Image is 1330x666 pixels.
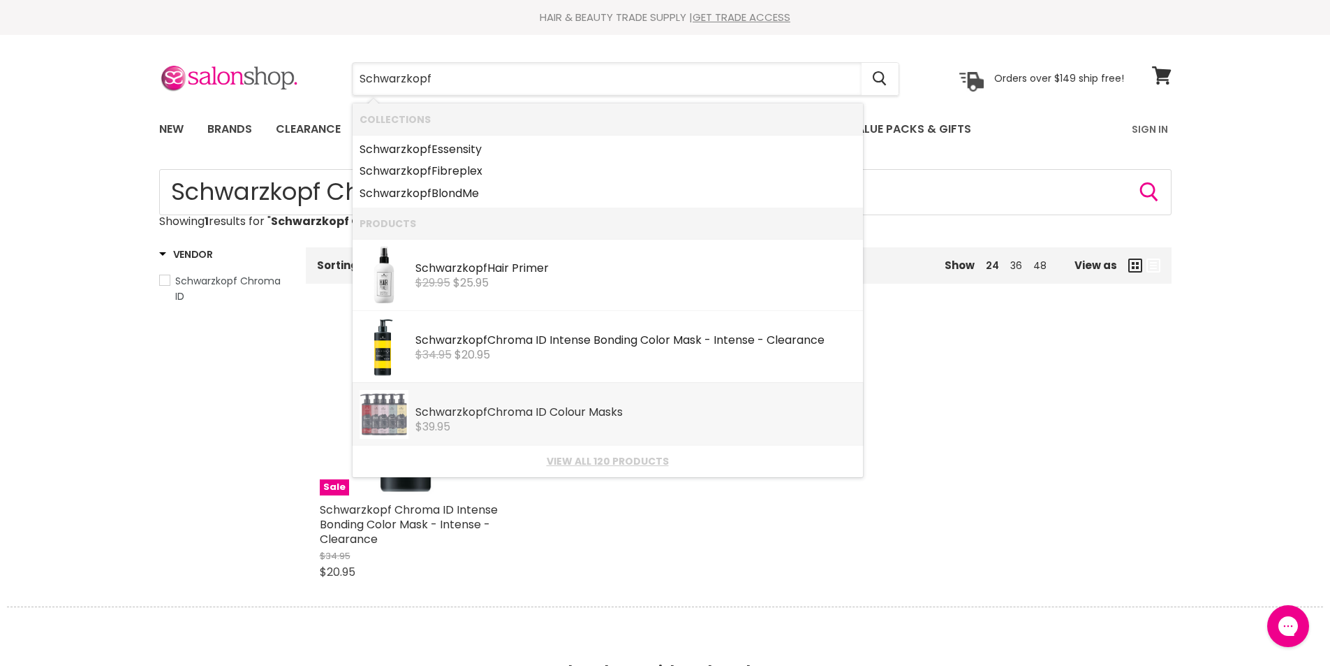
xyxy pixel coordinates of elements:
[265,115,351,144] a: Clearance
[415,347,452,363] s: $34.95
[353,103,863,135] li: Collections
[175,274,281,303] span: Schwarzkopf Chroma ID
[353,135,863,161] li: Collections: Schwarzkopf Essensity
[142,109,1189,150] nav: Main
[360,160,856,182] a: Fibreplex
[159,215,1172,228] p: Showing results for " "
[149,109,1053,150] ul: Main menu
[352,62,899,96] form: Product
[1074,259,1117,271] span: View as
[1260,600,1316,652] iframe: Gorgias live chat messenger
[197,115,263,144] a: Brands
[415,275,450,291] s: $29.95
[159,247,213,261] h3: Vendor
[945,258,975,273] span: Show
[1123,115,1176,144] a: Sign In
[360,138,856,161] a: Essensity
[317,259,358,271] label: Sorting
[320,502,498,547] a: Schwarzkopf Chroma ID Intense Bonding Color Mask - Intense - Clearance
[838,115,982,144] a: Value Packs & Gifts
[415,404,487,420] b: Schwarzkopf
[149,115,194,144] a: New
[360,182,856,205] a: BlondMe
[159,169,1172,215] form: Product
[353,383,863,445] li: Products: Schwarzkopf Chroma ID Colour Masks
[360,141,431,157] b: Schwarzkopf
[415,334,856,349] div: Chroma ID Intense Bonding Color Mask - Intense - Clearance
[862,63,899,95] button: Search
[415,419,450,435] span: $39.95
[360,456,856,467] a: View all 120 products
[353,311,863,383] li: Products: Schwarzkopf Chroma ID Intense Bonding Color Mask - Intense - Clearance
[374,318,394,377] img: schwarzkopf-bonding-mask-yellow_200x.png
[372,246,396,305] img: ecualizador-de-porosidad-hair-primer-250-ml_1_g_200x.jpg
[1033,259,1047,273] a: 48
[353,63,862,95] input: Search
[1010,259,1022,273] a: 36
[415,332,487,348] b: Schwarzkopf
[320,549,350,563] span: $34.95
[994,72,1124,85] p: Orders over $149 ship free!
[353,182,863,208] li: Collections: Schwarzkopf BlondMe
[353,208,863,239] li: Products
[205,213,209,229] strong: 1
[159,273,288,304] a: Schwarzkopf Chroma ID
[320,564,355,580] span: $20.95
[455,347,490,363] span: $20.95
[360,185,431,201] b: Schwarzkopf
[453,275,489,291] span: $25.95
[353,160,863,182] li: Collections: Schwarzkopf Fibreplex
[1138,181,1160,203] button: Search
[360,163,431,179] b: Schwarzkopf
[986,259,999,273] a: 24
[693,10,790,24] a: GET TRADE ACCESS
[415,262,856,277] div: Hair Primer
[159,169,1172,215] input: Search
[353,445,863,477] li: View All
[415,406,856,421] div: Chroma ID Colour Masks
[320,317,498,495] a: Schwarzkopf Chroma ID Intense Bonding Color Mask - Intense - ClearanceSale
[320,479,349,495] span: Sale
[353,239,863,311] li: Products: Schwarzkopf Hair Primer
[271,213,515,229] strong: Schwarzkopf Chroma ID Intense Bonding
[142,10,1189,24] div: HAIR & BEAUTY TRADE SUPPLY |
[360,390,408,439] img: chrome-id-700x700.webp
[415,260,487,276] b: Schwarzkopf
